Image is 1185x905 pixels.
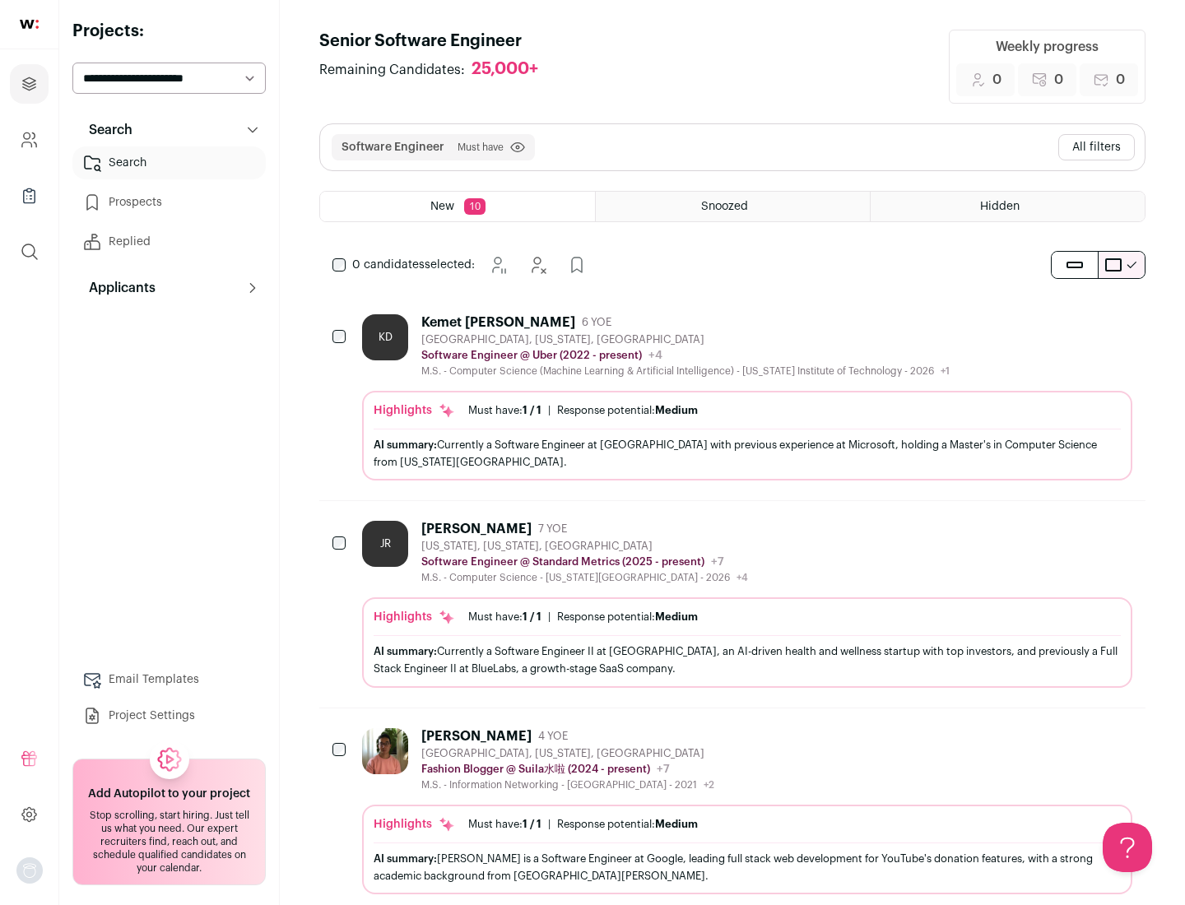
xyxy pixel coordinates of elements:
a: Snoozed [596,192,870,221]
span: Hidden [980,201,1020,212]
span: +7 [657,763,670,775]
a: Hidden [871,192,1145,221]
h2: Projects: [72,20,266,43]
a: Replied [72,225,266,258]
h1: Senior Software Engineer [319,30,555,53]
p: Applicants [79,278,156,298]
span: Medium [655,611,698,622]
span: +1 [941,366,950,376]
div: [PERSON_NAME] is a Software Engineer at Google, leading full stack web development for YouTube's ... [374,850,1121,884]
div: [PERSON_NAME] [421,728,532,745]
div: M.S. - Information Networking - [GEOGRAPHIC_DATA] - 2021 [421,778,714,791]
button: Open dropdown [16,857,43,884]
button: Applicants [72,271,266,304]
h2: Add Autopilot to your project [88,786,250,802]
a: JR [PERSON_NAME] 7 YOE [US_STATE], [US_STATE], [GEOGRAPHIC_DATA] Software Engineer @ Standard Met... [362,521,1132,687]
span: +2 [704,780,714,790]
div: Response potential: [557,818,698,831]
div: Highlights [374,609,455,625]
iframe: Help Scout Beacon - Open [1103,823,1152,872]
a: Project Settings [72,699,266,732]
button: Snooze [481,248,514,281]
span: +4 [648,350,662,361]
span: 4 YOE [538,730,568,743]
img: nopic.png [16,857,43,884]
a: Search [72,146,266,179]
div: 25,000+ [472,59,538,80]
div: KD [362,314,408,360]
span: Snoozed [701,201,748,212]
div: M.S. - Computer Science - [US_STATE][GEOGRAPHIC_DATA] - 2026 [421,571,748,584]
button: Software Engineer [342,139,444,155]
span: AI summary: [374,439,437,450]
div: Response potential: [557,404,698,417]
span: 10 [464,198,486,215]
div: M.S. - Computer Science (Machine Learning & Artificial Intelligence) - [US_STATE] Institute of Te... [421,364,950,378]
span: 0 [992,70,1001,90]
span: 1 / 1 [523,405,541,415]
span: 0 candidates [352,259,425,271]
div: Must have: [468,610,541,624]
div: [PERSON_NAME] [421,521,532,537]
div: Highlights [374,402,455,419]
div: [GEOGRAPHIC_DATA], [US_STATE], [GEOGRAPHIC_DATA] [421,747,714,760]
div: Currently a Software Engineer at [GEOGRAPHIC_DATA] with previous experience at Microsoft, holding... [374,436,1121,471]
span: +7 [711,556,724,568]
div: Weekly progress [996,37,1099,57]
span: Must have [458,141,504,154]
button: Hide [521,248,554,281]
span: AI summary: [374,646,437,657]
ul: | [468,404,698,417]
div: Currently a Software Engineer II at [GEOGRAPHIC_DATA], an AI-driven health and wellness startup w... [374,643,1121,677]
img: ebffc8b94a612106133ad1a79c5dcc917f1f343d62299c503ebb759c428adb03.jpg [362,728,408,774]
div: Highlights [374,816,455,833]
div: Must have: [468,404,541,417]
span: Medium [655,819,698,829]
span: 0 [1054,70,1063,90]
button: All filters [1058,134,1135,160]
div: [US_STATE], [US_STATE], [GEOGRAPHIC_DATA] [421,540,748,553]
span: 1 / 1 [523,819,541,829]
div: Must have: [468,818,541,831]
div: Stop scrolling, start hiring. Just tell us what you need. Our expert recruiters find, reach out, ... [83,809,255,875]
a: Prospects [72,186,266,219]
span: New [430,201,454,212]
button: Add to Prospects [560,248,593,281]
span: selected: [352,257,475,273]
ul: | [468,610,698,624]
a: Company Lists [10,176,49,216]
ul: | [468,818,698,831]
span: 1 / 1 [523,611,541,622]
div: Kemet [PERSON_NAME] [421,314,575,331]
button: Search [72,114,266,146]
a: [PERSON_NAME] 4 YOE [GEOGRAPHIC_DATA], [US_STATE], [GEOGRAPHIC_DATA] Fashion Blogger @ Suila水啦 (2... [362,728,1132,894]
a: KD Kemet [PERSON_NAME] 6 YOE [GEOGRAPHIC_DATA], [US_STATE], [GEOGRAPHIC_DATA] Software Engineer @... [362,314,1132,480]
span: 6 YOE [582,316,611,329]
div: JR [362,521,408,567]
p: Fashion Blogger @ Suila水啦 (2024 - present) [421,763,650,776]
a: Email Templates [72,663,266,696]
p: Search [79,120,132,140]
p: Software Engineer @ Standard Metrics (2025 - present) [421,555,704,569]
a: Add Autopilot to your project Stop scrolling, start hiring. Just tell us what you need. Our exper... [72,759,266,885]
img: wellfound-shorthand-0d5821cbd27db2630d0214b213865d53afaa358527fdda9d0ea32b1df1b89c2c.svg [20,20,39,29]
div: Response potential: [557,610,698,624]
span: 0 [1116,70,1125,90]
span: Medium [655,405,698,415]
div: [GEOGRAPHIC_DATA], [US_STATE], [GEOGRAPHIC_DATA] [421,333,950,346]
a: Company and ATS Settings [10,120,49,160]
p: Software Engineer @ Uber (2022 - present) [421,349,642,362]
a: Projects [10,64,49,104]
span: 7 YOE [538,522,567,536]
span: +4 [737,573,748,582]
span: Remaining Candidates: [319,60,465,80]
span: AI summary: [374,853,437,864]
